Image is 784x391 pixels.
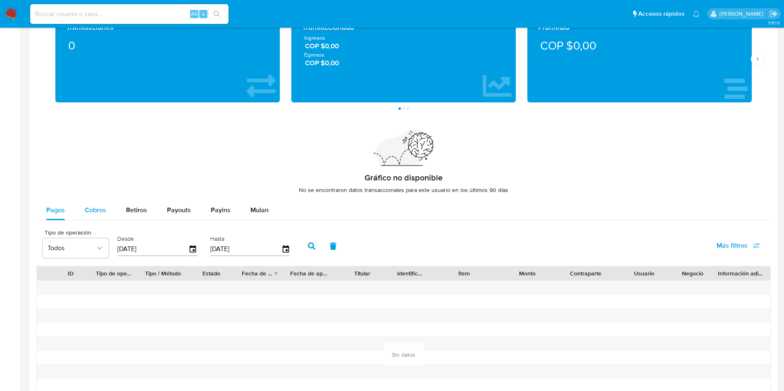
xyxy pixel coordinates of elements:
span: s [202,10,205,18]
p: damian.rodriguez@mercadolibre.com [720,10,766,18]
a: Notificaciones [693,10,700,17]
button: search-icon [208,8,225,20]
span: Accesos rápidos [638,9,684,18]
a: Salir [769,9,778,18]
span: 3.151.0 [768,19,780,26]
input: Buscar usuario o caso... [30,9,229,19]
span: Alt [191,10,198,18]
